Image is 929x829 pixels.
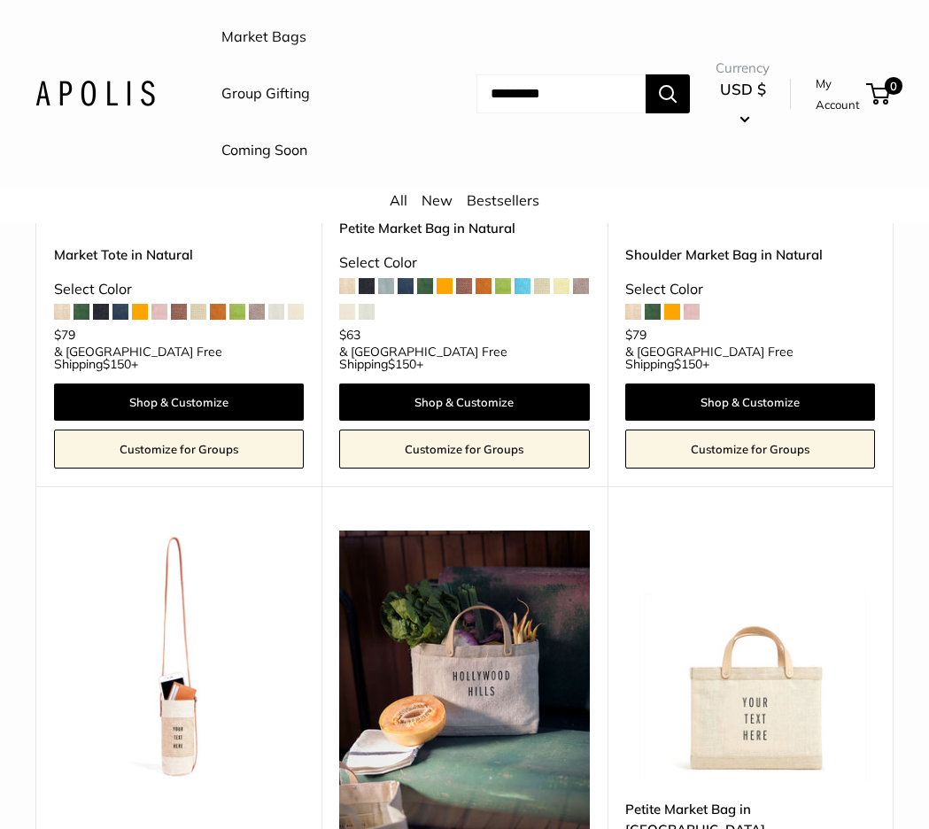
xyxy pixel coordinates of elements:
span: & [GEOGRAPHIC_DATA] Free Shipping + [54,345,304,370]
a: Customize for Groups [339,430,589,469]
a: Petite Market Bag in Natural [339,218,589,238]
img: Apolis [35,81,155,106]
a: Shop & Customize [625,384,875,421]
span: Currency [716,56,770,81]
span: USD $ [720,80,766,98]
div: Select Color [625,276,875,303]
a: Petite Market Bag in OatPetite Market Bag in Oat [625,531,875,780]
a: Customize for Groups [54,430,304,469]
a: description_Our first Crossbody Bottle Bagdescription_Effortless Style [54,531,304,780]
a: Market Tote in Natural [54,244,304,265]
a: Shop & Customize [339,384,589,421]
a: Customize for Groups [625,430,875,469]
a: All [390,191,407,209]
a: Shoulder Market Bag in Natural [625,244,875,265]
a: Market Bags [221,24,306,50]
span: $150 [388,356,416,372]
div: Select Color [54,276,304,303]
span: & [GEOGRAPHIC_DATA] Free Shipping + [339,345,589,370]
span: $150 [674,356,702,372]
a: 0 [868,83,890,105]
span: 0 [885,77,902,95]
span: $150 [103,356,131,372]
span: $63 [339,327,360,343]
input: Search... [476,74,646,113]
a: Shop & Customize [54,384,304,421]
button: USD $ [716,75,770,132]
a: Bestsellers [467,191,539,209]
span: $79 [54,327,75,343]
img: description_Our first Crossbody Bottle Bag [54,531,304,780]
span: & [GEOGRAPHIC_DATA] Free Shipping + [625,345,875,370]
span: $79 [625,327,646,343]
div: Select Color [339,250,589,276]
a: My Account [816,73,860,116]
a: New [422,191,453,209]
a: Group Gifting [221,81,310,107]
img: Petite Market Bag in Oat [625,531,875,780]
button: Search [646,74,690,113]
a: Coming Soon [221,137,307,164]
